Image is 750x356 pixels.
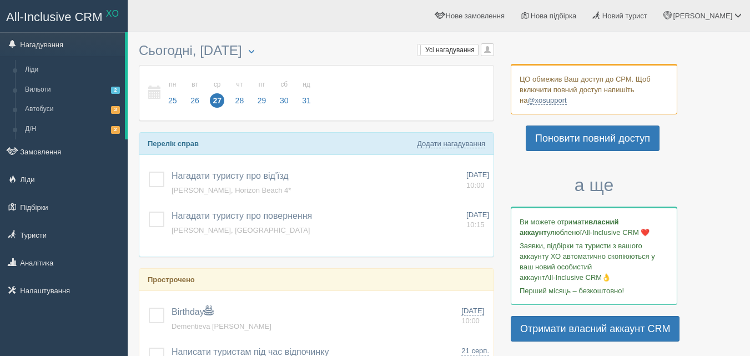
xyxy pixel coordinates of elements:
span: [DATE] [466,171,489,179]
span: 3 [111,106,120,113]
a: @xosupport [527,96,566,105]
b: власний аккаунт [520,218,619,237]
b: Прострочено [148,275,195,284]
span: 28 [233,93,247,108]
small: пт [255,80,269,89]
small: сб [277,80,291,89]
span: 2 [111,87,120,94]
a: Отримати власний аккаунт CRM [511,316,679,342]
h3: а ще [511,176,677,195]
div: ЦО обмежив Ваш доступ до СРМ. Щоб включити повний доступ напишіть на [511,64,677,114]
small: пн [165,80,180,89]
span: All-Inclusive CRM👌 [545,273,611,282]
a: [DATE] 10:00 [466,170,489,190]
span: 10:00 [461,317,480,325]
a: Ліди [20,60,125,80]
a: пт 29 [251,74,273,112]
a: Поновити повний доступ [526,126,660,151]
h3: Сьогодні, [DATE] [139,43,494,59]
span: 21 серп. [461,347,489,355]
small: чт [233,80,247,89]
span: 29 [255,93,269,108]
a: пн 25 [162,74,183,112]
a: вт 26 [184,74,205,112]
span: All-Inclusive CRM [6,10,103,24]
span: 26 [188,93,202,108]
a: Birthday [172,307,213,317]
a: Нагадати туристу про повернення [172,211,312,220]
span: 25 [165,93,180,108]
a: Додати нагадування [417,139,485,148]
span: 10:15 [466,220,485,229]
p: Заявки, підбірки та туристи з вашого аккаунту ХО автоматично скопіюються у ваш новий особистий ак... [520,240,668,283]
a: Вильоти2 [20,80,125,100]
a: Д/Н2 [20,119,125,139]
a: [PERSON_NAME], Horizon Beach 4* [172,186,291,194]
p: Перший місяць – безкоштовно! [520,285,668,296]
a: нд 31 [296,74,314,112]
small: вт [188,80,202,89]
span: [DATE] [466,210,489,219]
span: 31 [299,93,314,108]
span: 2 [111,126,120,133]
span: 10:00 [466,181,485,189]
span: Новий турист [602,12,647,20]
span: [PERSON_NAME] [673,12,732,20]
a: ср 27 [207,74,228,112]
a: All-Inclusive CRM XO [1,1,127,31]
a: сб 30 [274,74,295,112]
span: 30 [277,93,291,108]
a: [DATE] 10:15 [466,210,489,230]
span: [DATE] [461,307,484,315]
span: 27 [210,93,224,108]
small: нд [299,80,314,89]
sup: XO [106,9,119,18]
a: Нагадати туристу про від'їзд [172,171,289,180]
span: All-Inclusive CRM ❤️ [582,228,650,237]
a: Автобуси3 [20,99,125,119]
a: [DATE] 10:00 [461,306,489,327]
b: Перелік справ [148,139,199,148]
span: Нове замовлення [446,12,505,20]
span: Усі нагадування [425,46,475,54]
span: Нова підбірка [531,12,577,20]
a: чт 28 [229,74,250,112]
a: [PERSON_NAME], [GEOGRAPHIC_DATA] [172,226,310,234]
a: Dementieva [PERSON_NAME] [172,322,271,330]
small: ср [210,80,224,89]
p: Ви можете отримати улюбленої [520,217,668,238]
